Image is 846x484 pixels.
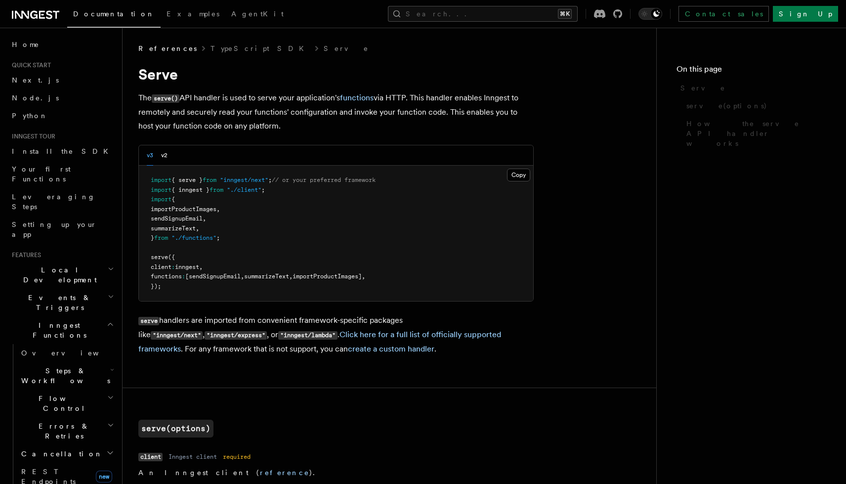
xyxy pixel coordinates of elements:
[138,317,159,325] code: serve
[12,220,97,238] span: Setting up your app
[686,119,826,148] span: How the serve API handler works
[220,176,268,183] span: "inngest/next"
[260,469,309,477] a: reference
[96,471,112,483] span: new
[138,468,518,478] p: An Inngest client ( ).
[261,186,265,193] span: ;
[223,453,251,461] dd: required
[203,176,216,183] span: from
[324,44,369,53] a: Serve
[8,251,41,259] span: Features
[8,188,116,216] a: Leveraging Steps
[278,331,337,340] code: "inngest/lambda"
[138,91,534,133] p: The API handler is used to serve your application's via HTTP. This handler enables Inngest to rem...
[151,225,196,232] span: summarizeText
[8,61,51,69] span: Quick start
[8,89,116,107] a: Node.js
[12,193,95,211] span: Leveraging Steps
[340,93,374,102] a: functions
[138,313,534,356] p: handlers are imported from convenient framework-specific packages like , , or . . For any framewo...
[171,264,175,270] span: :
[171,196,175,203] span: {
[196,225,199,232] span: ,
[677,63,826,79] h4: On this page
[677,79,826,97] a: Serve
[151,176,171,183] span: import
[182,273,185,280] span: :
[12,40,40,49] span: Home
[17,445,116,463] button: Cancellation
[138,44,197,53] span: References
[678,6,769,22] a: Contact sales
[12,165,71,183] span: Your first Functions
[638,8,662,20] button: Toggle dark mode
[161,145,168,166] button: v2
[17,362,116,390] button: Steps & Workflows
[17,394,107,413] span: Flow Control
[216,234,220,241] span: ;
[67,3,161,28] a: Documentation
[21,349,123,357] span: Overview
[216,206,220,213] span: ,
[171,176,203,183] span: { serve }
[185,273,241,280] span: [sendSignupEmail
[268,176,272,183] span: ;
[507,169,530,181] button: Copy
[168,254,175,261] span: ({
[8,293,108,312] span: Events & Triggers
[17,390,116,417] button: Flow Control
[175,264,199,270] span: inngest
[211,44,310,53] a: TypeScript SDK
[147,145,153,166] button: v3
[8,216,116,243] a: Setting up your app
[272,176,376,183] span: // or your preferred framework
[138,453,163,461] code: client
[289,273,293,280] span: ,
[154,234,168,241] span: from
[682,97,826,115] a: serve(options)
[151,331,203,340] code: "inngest/next"
[203,215,206,222] span: ,
[8,71,116,89] a: Next.js
[138,420,213,438] a: serve(options)
[227,186,261,193] span: "./client"
[225,3,290,27] a: AgentKit
[682,115,826,152] a: How the serve API handler works
[17,417,116,445] button: Errors & Retries
[171,234,216,241] span: "./functions"
[151,215,203,222] span: sendSignupEmail
[12,94,59,102] span: Node.js
[169,453,217,461] dd: Inngest client
[210,186,223,193] span: from
[388,6,578,22] button: Search...⌘K
[8,289,116,316] button: Events & Triggers
[199,264,203,270] span: ,
[17,344,116,362] a: Overview
[151,264,171,270] span: client
[151,234,154,241] span: }
[773,6,838,22] a: Sign Up
[8,265,108,285] span: Local Development
[244,273,289,280] span: summarizeText
[8,107,116,125] a: Python
[73,10,155,18] span: Documentation
[12,76,59,84] span: Next.js
[680,83,725,93] span: Serve
[558,9,572,19] kbd: ⌘K
[12,147,114,155] span: Install the SDK
[17,421,107,441] span: Errors & Retries
[12,112,48,120] span: Python
[8,132,55,140] span: Inngest tour
[151,186,171,193] span: import
[8,36,116,53] a: Home
[8,316,116,344] button: Inngest Functions
[348,344,434,353] a: create a custom handler
[17,449,103,459] span: Cancellation
[152,94,179,103] code: serve()
[151,283,161,290] span: });
[8,142,116,160] a: Install the SDK
[17,366,110,386] span: Steps & Workflows
[205,331,267,340] code: "inngest/express"
[167,10,219,18] span: Examples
